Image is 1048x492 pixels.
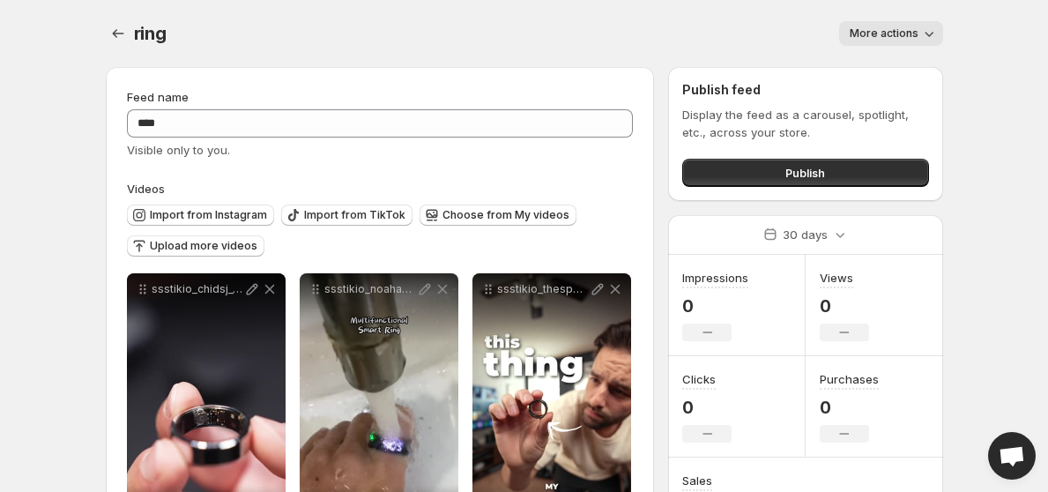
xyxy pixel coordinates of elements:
[127,143,230,157] span: Visible only to you.
[324,282,416,296] p: ssstikio_noahabramaob3_1759929091254
[820,269,853,287] h3: Views
[152,282,243,296] p: ssstikio_chidsj_1759928555717
[682,81,928,99] h2: Publish feed
[850,26,918,41] span: More actions
[988,432,1036,480] div: Open chat
[682,295,748,317] p: 0
[682,397,732,418] p: 0
[106,21,130,46] button: Settings
[783,226,828,243] p: 30 days
[127,90,189,104] span: Feed name
[150,239,257,253] span: Upload more videos
[127,182,165,196] span: Videos
[820,295,869,317] p: 0
[682,472,712,489] h3: Sales
[682,106,928,141] p: Display the feed as a carousel, spotlight, etc., across your store.
[497,282,589,296] p: ssstikio_thespenceryan_1759928894968
[304,208,405,222] span: Import from TikTok
[420,205,576,226] button: Choose from My videos
[150,208,267,222] span: Import from Instagram
[839,21,943,46] button: More actions
[820,370,879,388] h3: Purchases
[682,370,716,388] h3: Clicks
[127,235,264,257] button: Upload more videos
[442,208,569,222] span: Choose from My videos
[682,159,928,187] button: Publish
[682,269,748,287] h3: Impressions
[281,205,413,226] button: Import from TikTok
[785,164,825,182] span: Publish
[134,23,167,44] span: ring
[127,205,274,226] button: Import from Instagram
[820,397,879,418] p: 0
